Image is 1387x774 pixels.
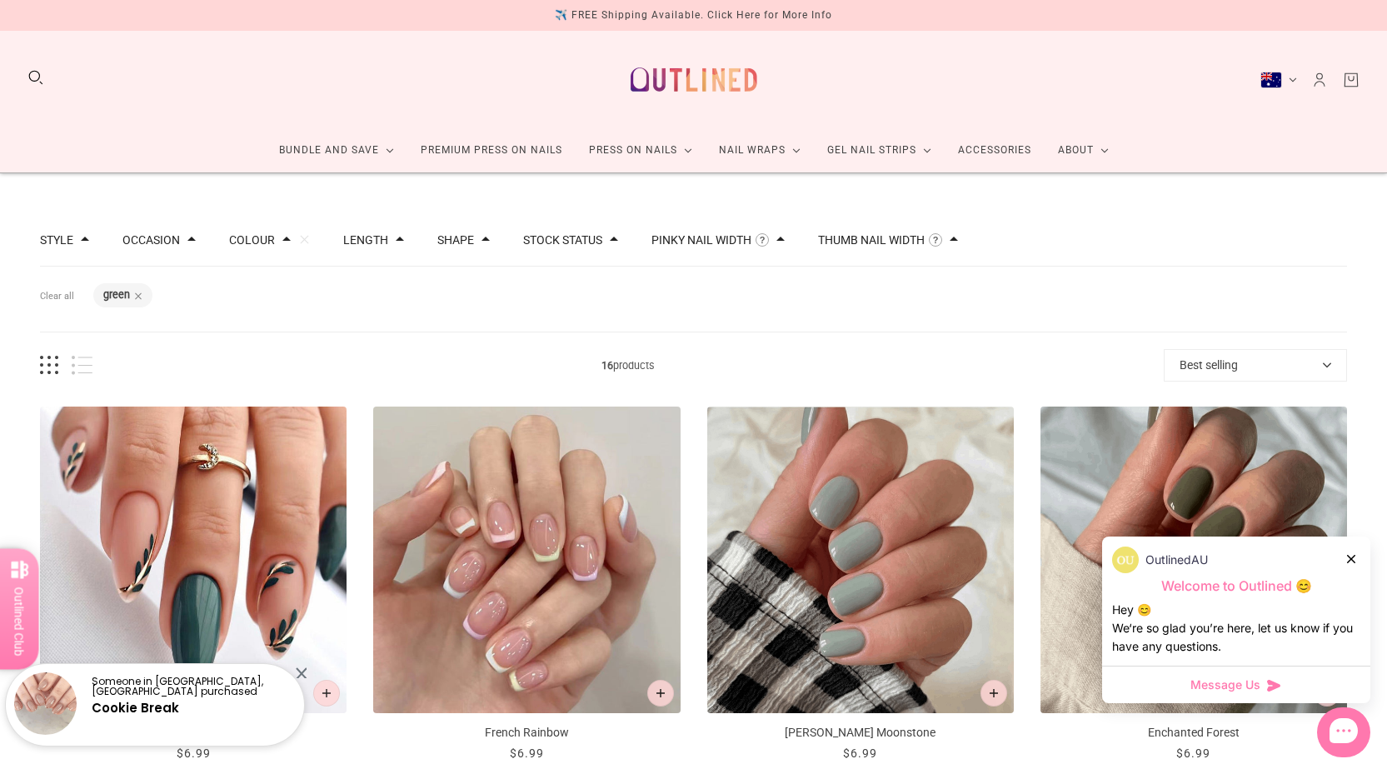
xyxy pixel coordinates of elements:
b: 16 [601,359,613,372]
a: Press On Nails [576,128,706,172]
img: data:image/png;base64,iVBORw0KGgoAAAANSUhEUgAAACQAAAAkCAYAAADhAJiYAAACJklEQVR4AexUPWzTQBT+4jh2k9A... [1112,547,1139,573]
p: [PERSON_NAME] Moonstone [707,724,1014,742]
span: $6.99 [510,747,544,760]
a: Misty Moonstone [707,407,1014,762]
a: Cookie Break [92,699,179,717]
button: Filter by Pinky Nail Width [651,234,751,246]
p: French Rainbow [373,724,680,742]
p: Someone in [GEOGRAPHIC_DATA], [GEOGRAPHIC_DATA] purchased [92,677,290,697]
p: Welcome to Outlined 😊 [1112,577,1360,595]
button: Search [27,68,45,87]
img: Misty Moonstone-Press on Manicure-Outlined [707,407,1014,713]
div: ✈️ FREE Shipping Available. Click Here for More Info [555,7,832,24]
span: $6.99 [843,747,877,760]
button: Grid view [40,356,58,375]
p: Enchanted Forest [1040,724,1347,742]
a: Enchanted Forest [1040,407,1347,762]
button: Filter by Length [343,234,388,246]
a: Account [1310,71,1329,89]
a: About [1045,128,1122,172]
a: French Rainbow [373,407,680,762]
a: Bundle and Save [266,128,407,172]
button: Clear filters by Colour [299,234,310,245]
span: $6.99 [177,747,211,760]
button: Best selling [1164,349,1347,382]
button: Clear all filters [40,284,74,309]
button: green [103,290,130,301]
a: Cart [1342,71,1360,89]
button: Filter by Shape [437,234,474,246]
button: Add to cart [980,680,1007,707]
button: Add to cart [313,680,340,707]
a: Premium Press On Nails [407,128,576,172]
span: products [92,357,1164,374]
button: Filter by Colour [229,234,275,246]
a: Accessories [945,128,1045,172]
button: Australia [1260,72,1297,88]
a: Green Zen [40,407,347,762]
a: Outlined [621,44,767,115]
button: Filter by Stock status [523,234,602,246]
a: Nail Wraps [706,128,814,172]
span: $6.99 [1176,747,1210,760]
button: Add to cart [647,680,674,707]
button: Filter by Style [40,234,73,246]
a: Gel Nail Strips [814,128,945,172]
img: Enchanted Forest-Press on Manicure-Outlined [1040,407,1347,713]
span: Message Us [1190,677,1260,693]
p: OutlinedAU [1145,551,1208,569]
div: Hey 😊 We‘re so glad you’re here, let us know if you have any questions. [1112,601,1360,656]
button: List view [72,356,92,375]
button: Filter by Occasion [122,234,180,246]
b: green [103,288,130,301]
button: Filter by Thumb Nail Width [818,234,925,246]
